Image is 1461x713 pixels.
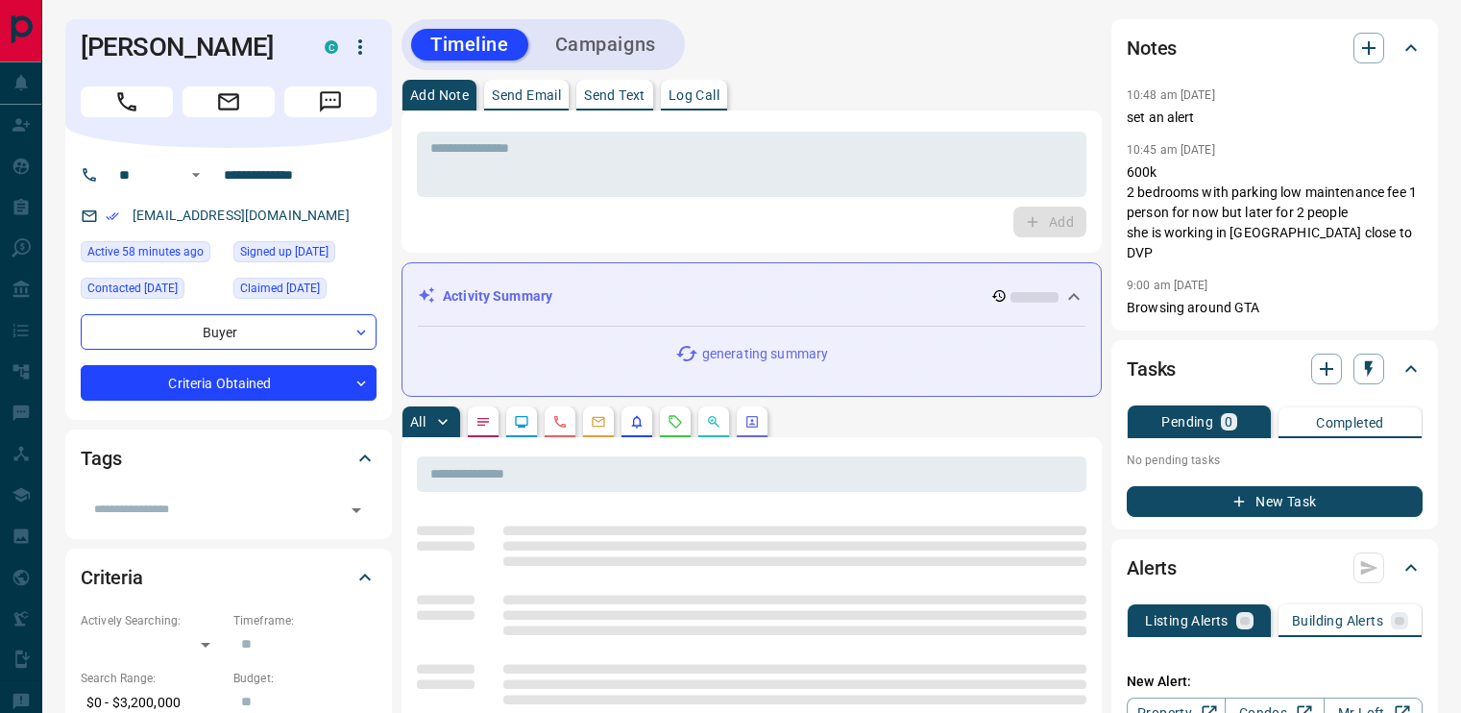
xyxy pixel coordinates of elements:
div: Alerts [1127,545,1423,591]
h2: Alerts [1127,553,1177,583]
p: Completed [1316,416,1384,430]
p: set an alert [1127,108,1423,128]
svg: Lead Browsing Activity [514,414,529,430]
p: Send Email [492,88,561,102]
div: Sat Feb 15 2025 [233,278,377,305]
div: Notes [1127,25,1423,71]
p: Budget: [233,670,377,687]
p: Log Call [669,88,719,102]
p: generating summary [702,344,828,364]
p: Timeframe: [233,612,377,629]
svg: Requests [668,414,683,430]
div: condos.ca [325,40,338,54]
div: Criteria [81,554,377,601]
button: Timeline [411,29,528,61]
span: Signed up [DATE] [240,242,329,261]
p: Browsing around GTA [1127,298,1423,318]
div: Tags [81,435,377,481]
p: Listing Alerts [1145,614,1229,627]
p: Activity Summary [443,286,552,307]
h2: Criteria [81,562,143,593]
p: Actively Searching: [81,612,224,629]
h2: Tags [81,443,121,474]
p: Search Range: [81,670,224,687]
a: [EMAIL_ADDRESS][DOMAIN_NAME] [133,208,350,223]
button: Open [184,163,207,186]
p: Pending [1161,415,1213,429]
p: 10:48 am [DATE] [1127,88,1215,102]
svg: Agent Actions [744,414,760,430]
div: Sat Feb 15 2025 [81,278,224,305]
div: Activity Summary [418,279,1085,314]
div: Criteria Obtained [81,365,377,401]
div: Buyer [81,314,377,350]
div: Tasks [1127,346,1423,392]
span: Active 58 minutes ago [87,242,204,261]
p: Send Text [584,88,645,102]
h1: [PERSON_NAME] [81,32,296,62]
p: 9:00 am [DATE] [1127,279,1208,292]
span: Call [81,86,173,117]
h2: Tasks [1127,354,1176,384]
h2: Notes [1127,33,1177,63]
div: Thu May 16 2019 [233,241,377,268]
div: Tue Oct 14 2025 [81,241,224,268]
p: New Alert: [1127,672,1423,692]
svg: Notes [475,414,491,430]
p: All [410,415,426,429]
svg: Emails [591,414,606,430]
p: 600k 2 bedrooms with parking low maintenance fee 1 person for now but later for 2 people she is w... [1127,162,1423,263]
p: No pending tasks [1127,446,1423,475]
button: Open [343,497,370,524]
button: New Task [1127,486,1423,517]
button: Campaigns [536,29,675,61]
svg: Listing Alerts [629,414,645,430]
svg: Calls [552,414,568,430]
svg: Email Verified [106,209,119,223]
p: Building Alerts [1292,614,1383,627]
p: 0 [1225,415,1232,429]
svg: Opportunities [706,414,721,430]
span: Claimed [DATE] [240,279,320,298]
span: Contacted [DATE] [87,279,178,298]
span: Email [183,86,275,117]
p: Add Note [410,88,469,102]
span: Message [284,86,377,117]
p: 10:45 am [DATE] [1127,143,1215,157]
